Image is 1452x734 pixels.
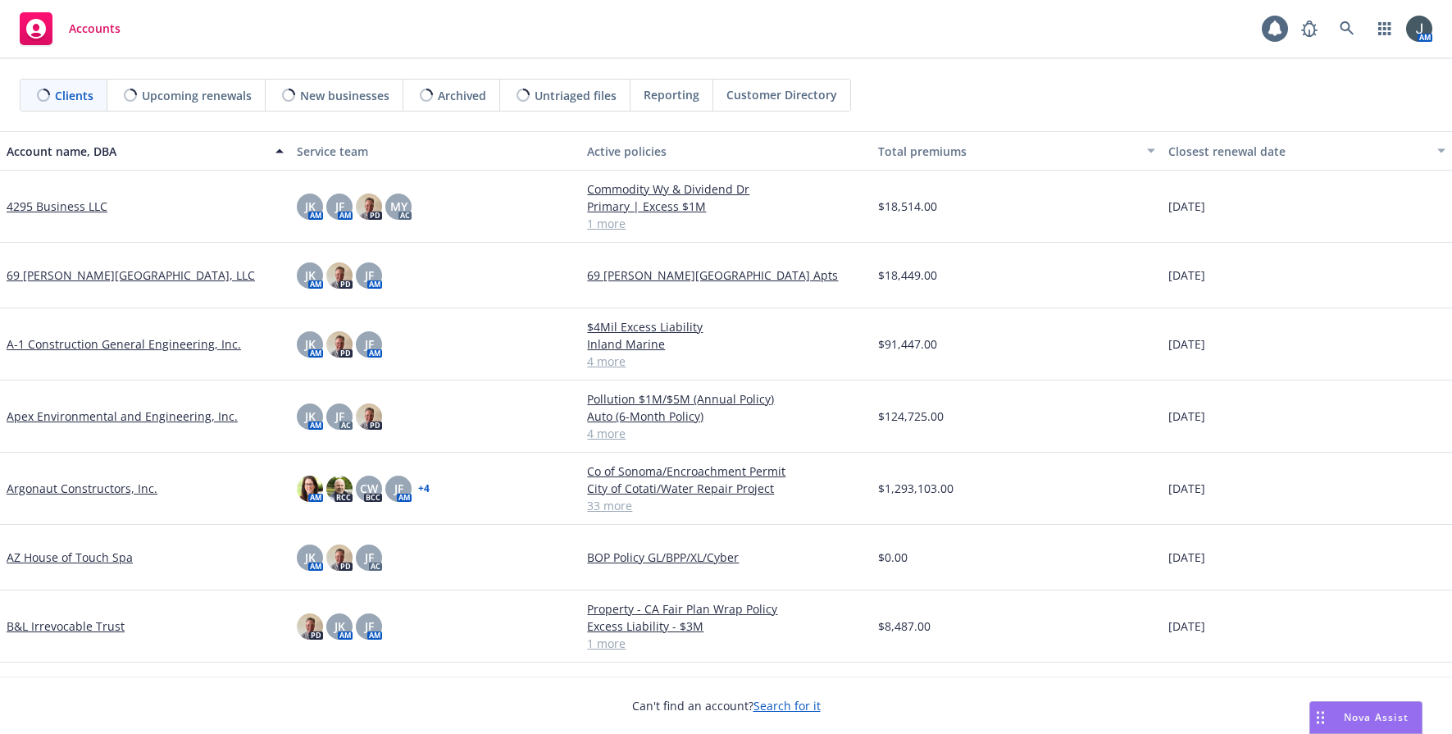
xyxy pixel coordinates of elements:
[297,476,323,502] img: photo
[878,143,1137,160] div: Total premiums
[438,87,486,104] span: Archived
[587,497,864,514] a: 33 more
[1309,701,1422,734] button: Nova Assist
[753,698,821,713] a: Search for it
[587,549,864,566] a: BOP Policy GL/BPP/XL/Cyber
[1293,12,1326,45] a: Report a Bug
[587,425,864,442] a: 4 more
[878,480,954,497] span: $1,293,103.00
[7,143,266,160] div: Account name, DBA
[1168,143,1427,160] div: Closest renewal date
[872,131,1162,171] button: Total premiums
[587,408,864,425] a: Auto (6-Month Policy)
[587,335,864,353] a: Inland Marine
[305,335,316,353] span: JK
[1168,480,1205,497] span: [DATE]
[55,87,93,104] span: Clients
[335,408,344,425] span: JF
[587,353,864,370] a: 4 more
[726,86,837,103] span: Customer Directory
[878,198,937,215] span: $18,514.00
[7,549,133,566] a: AZ House of Touch Spa
[297,143,574,160] div: Service team
[587,143,864,160] div: Active policies
[587,318,864,335] a: $4Mil Excess Liability
[356,194,382,220] img: photo
[1168,408,1205,425] span: [DATE]
[1168,335,1205,353] span: [DATE]
[365,267,374,284] span: JF
[335,198,344,215] span: JF
[1168,618,1205,635] span: [DATE]
[580,131,871,171] button: Active policies
[305,549,316,566] span: JK
[305,198,316,215] span: JK
[7,408,238,425] a: Apex Environmental and Engineering, Inc.
[7,267,255,284] a: 69 [PERSON_NAME][GEOGRAPHIC_DATA], LLC
[878,549,908,566] span: $0.00
[587,267,864,284] a: 69 [PERSON_NAME][GEOGRAPHIC_DATA] Apts
[326,262,353,289] img: photo
[7,480,157,497] a: Argonaut Constructors, Inc.
[356,403,382,430] img: photo
[1331,12,1363,45] a: Search
[1406,16,1432,42] img: photo
[326,545,353,571] img: photo
[305,408,316,425] span: JK
[587,600,864,618] a: Property - CA Fair Plan Wrap Policy
[7,198,107,215] a: 4295 Business LLC
[142,87,252,104] span: Upcoming renewals
[1168,198,1205,215] span: [DATE]
[390,198,407,215] span: MY
[1310,702,1331,733] div: Drag to move
[365,618,374,635] span: JF
[7,335,241,353] a: A-1 Construction General Engineering, Inc.
[535,87,617,104] span: Untriaged files
[290,131,580,171] button: Service team
[297,613,323,640] img: photo
[587,215,864,232] a: 1 more
[7,618,125,635] a: B&L Irrevocable Trust
[878,618,931,635] span: $8,487.00
[365,335,374,353] span: JF
[587,463,864,480] a: Co of Sonoma/Encroachment Permit
[878,267,937,284] span: $18,449.00
[1168,267,1205,284] span: [DATE]
[587,198,864,215] a: Primary | Excess $1M
[587,390,864,408] a: Pollution $1M/$5M (Annual Policy)
[335,618,345,635] span: JK
[300,87,389,104] span: New businesses
[360,480,378,497] span: CW
[1162,131,1452,171] button: Closest renewal date
[1344,710,1409,724] span: Nova Assist
[1168,549,1205,566] span: [DATE]
[644,86,699,103] span: Reporting
[587,480,864,497] a: City of Cotati/Water Repair Project
[394,480,403,497] span: JF
[305,267,316,284] span: JK
[418,484,430,494] a: + 4
[365,549,374,566] span: JF
[878,335,937,353] span: $91,447.00
[326,476,353,502] img: photo
[1368,12,1401,45] a: Switch app
[587,618,864,635] a: Excess Liability - $3M
[587,635,864,652] a: 1 more
[326,331,353,358] img: photo
[69,22,121,35] span: Accounts
[878,408,944,425] span: $124,725.00
[587,180,864,198] a: Commodity Wy & Dividend Dr
[632,697,821,714] span: Can't find an account?
[13,6,127,52] a: Accounts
